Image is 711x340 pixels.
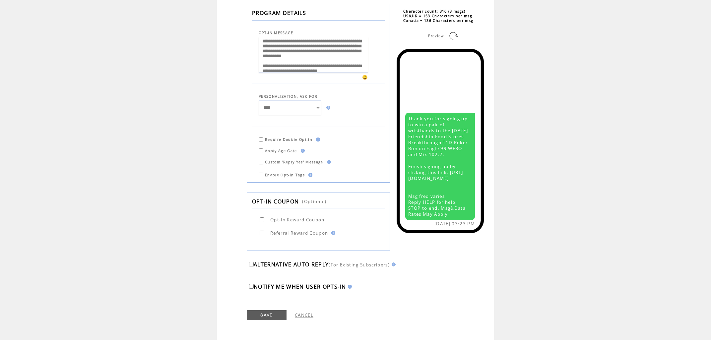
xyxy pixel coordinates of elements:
span: OPT-IN MESSAGE [259,30,293,35]
span: ALTERNATIVE AUTO REPLY [254,261,329,268]
span: Thank you for signing up to win a pair of wristbands to the [DATE] Friendship Food Stores Breakth... [408,116,468,217]
span: Referral Reward Coupon [270,230,328,236]
span: Preview [428,33,444,38]
span: PROGRAM DETAILS [252,9,306,17]
img: help.gif [299,149,305,153]
span: Canada = 136 Characters per msg [403,18,473,23]
span: (Optional) [302,198,326,204]
img: help.gif [346,285,352,289]
img: help.gif [324,106,330,110]
img: help.gif [314,138,320,142]
span: US&UK = 153 Characters per msg [403,14,472,18]
span: Enable Opt-in Tags [265,173,305,177]
span: Opt-in Reward Coupon [270,217,325,223]
span: Custom 'Reply Yes' Message [265,160,323,164]
img: help.gif [390,262,396,266]
span: Character count: 316 (3 msgs) [403,9,466,14]
span: [DATE] 03:23 PM [434,221,475,227]
span: OPT-IN COUPON [252,198,299,205]
a: CANCEL [295,312,313,318]
span: PERSONALIZATION, ASK FOR [259,94,317,99]
span: Require Double Opt-in [265,137,312,142]
span: 😀 [362,74,368,80]
span: Apply Age Gate [265,148,297,153]
img: help.gif [325,160,331,164]
img: help.gif [329,231,335,235]
span: NOTIFY ME WHEN USER OPTS-IN [254,283,346,290]
img: help.gif [306,173,312,177]
span: (For Existing Subscribers) [329,262,390,268]
a: SAVE [247,310,287,320]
